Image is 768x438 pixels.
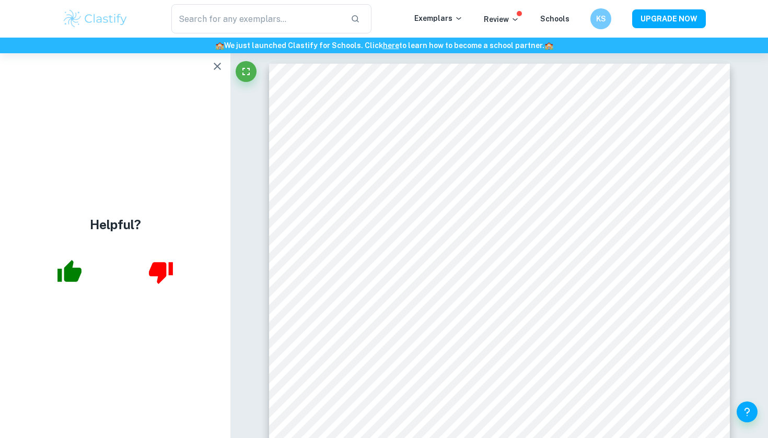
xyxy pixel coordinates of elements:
a: here [383,41,399,50]
button: Fullscreen [236,61,257,82]
p: Exemplars [414,13,463,24]
span: 🏫 [544,41,553,50]
a: Schools [540,15,569,23]
input: Search for any exemplars... [171,4,342,33]
h4: Helpful? [90,215,141,234]
span: 🏫 [215,41,224,50]
h6: KS [595,13,607,25]
button: Help and Feedback [737,401,758,422]
button: KS [590,8,611,29]
img: Clastify logo [62,8,129,29]
p: Review [484,14,519,25]
button: UPGRADE NOW [632,9,706,28]
h6: We just launched Clastify for Schools. Click to learn how to become a school partner. [2,40,766,51]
